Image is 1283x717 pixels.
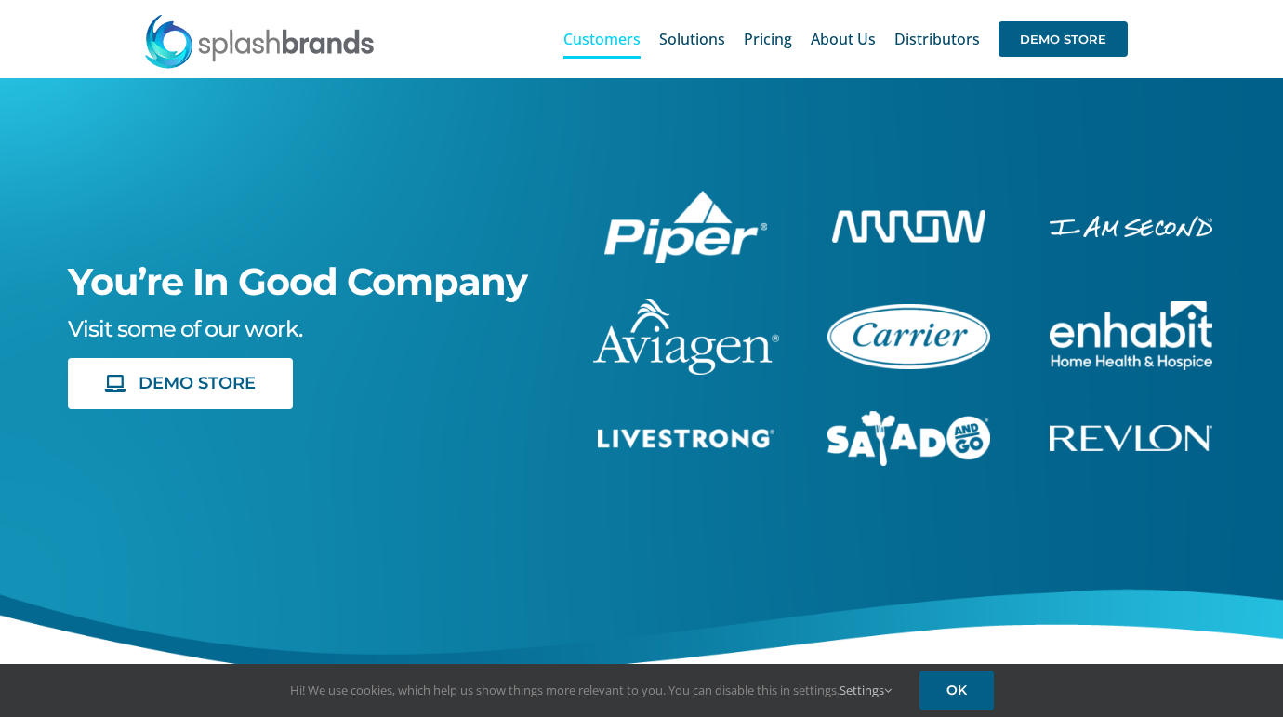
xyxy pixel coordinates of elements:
a: Distributors [894,9,980,69]
img: Salad And Go Store [827,411,990,467]
a: livestrong-5E-website [598,426,774,446]
span: DEMO STORE [139,374,256,393]
span: You’re In Good Company [68,259,527,304]
img: SplashBrands.com Logo [143,13,376,69]
span: Solutions [659,32,725,46]
span: Customers [563,32,641,46]
span: About Us [811,32,876,46]
img: Piper Pilot Ship [604,191,767,263]
span: Distributors [894,32,980,46]
a: Pricing [744,9,792,69]
img: Arrow Store [832,210,985,243]
span: Hi! We use cookies, which help us show things more relevant to you. You can disable this in setti... [290,682,892,698]
a: enhabit-stacked-white [1050,299,1212,319]
a: piper-White [604,188,767,208]
a: sng-1C [827,408,990,429]
span: Visit some of our work. [68,315,302,342]
a: arrow-white [832,207,985,228]
img: Revlon [1050,425,1212,451]
nav: Main Menu [563,9,1128,69]
a: DEMO STORE [999,9,1128,69]
a: Settings [840,682,892,698]
img: aviagen-1C [593,299,779,375]
img: Livestrong Store [598,429,774,448]
span: DEMO STORE [999,21,1128,57]
span: Pricing [744,32,792,46]
img: I Am Second Store [1050,216,1212,237]
a: enhabit-stacked-white [1050,213,1212,233]
a: DEMO STORE [68,358,293,409]
a: revlon-flat-white [1050,422,1212,443]
a: carrier-1B [827,301,990,322]
img: Carrier Brand Store [827,304,990,369]
img: Enhabit Gear Store [1050,301,1212,370]
a: OK [919,671,994,710]
a: Customers [563,9,641,69]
